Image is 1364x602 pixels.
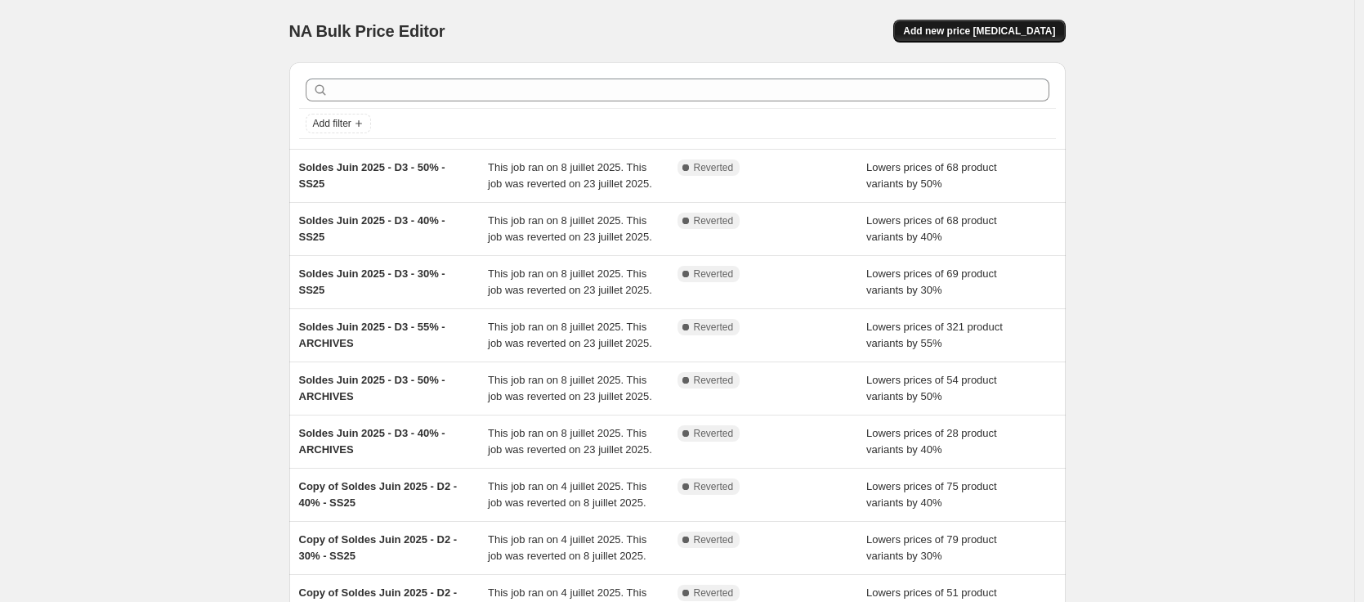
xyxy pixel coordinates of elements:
[866,374,997,402] span: Lowers prices of 54 product variants by 50%
[313,117,351,130] span: Add filter
[299,161,445,190] span: Soldes Juin 2025 - D3 - 50% - SS25
[488,267,652,296] span: This job ran on 8 juillet 2025. This job was reverted on 23 juillet 2025.
[866,161,997,190] span: Lowers prices of 68 product variants by 50%
[299,267,445,296] span: Soldes Juin 2025 - D3 - 30% - SS25
[488,214,652,243] span: This job ran on 8 juillet 2025. This job was reverted on 23 juillet 2025.
[903,25,1055,38] span: Add new price [MEDICAL_DATA]
[866,427,997,456] span: Lowers prices of 28 product variants by 40%
[694,480,734,493] span: Reverted
[488,374,652,402] span: This job ran on 8 juillet 2025. This job was reverted on 23 juillet 2025.
[694,586,734,600] span: Reverted
[299,427,445,456] span: Soldes Juin 2025 - D3 - 40% - ARCHIVES
[893,20,1065,43] button: Add new price [MEDICAL_DATA]
[299,480,458,509] span: Copy of Soldes Juin 2025 - D2 - 40% - SS25
[488,427,652,456] span: This job ran on 8 juillet 2025. This job was reverted on 23 juillet 2025.
[488,161,652,190] span: This job ran on 8 juillet 2025. This job was reverted on 23 juillet 2025.
[694,321,734,334] span: Reverted
[694,427,734,440] span: Reverted
[299,533,458,562] span: Copy of Soldes Juin 2025 - D2 - 30% - SS25
[866,321,1003,349] span: Lowers prices of 321 product variants by 55%
[299,374,445,402] span: Soldes Juin 2025 - D3 - 50% - ARCHIVES
[866,480,997,509] span: Lowers prices of 75 product variants by 40%
[299,321,445,349] span: Soldes Juin 2025 - D3 - 55% - ARCHIVES
[866,533,997,562] span: Lowers prices of 79 product variants by 30%
[694,267,734,281] span: Reverted
[694,161,734,174] span: Reverted
[488,480,646,509] span: This job ran on 4 juillet 2025. This job was reverted on 8 juillet 2025.
[306,114,371,133] button: Add filter
[488,533,646,562] span: This job ran on 4 juillet 2025. This job was reverted on 8 juillet 2025.
[694,533,734,546] span: Reverted
[694,374,734,387] span: Reverted
[866,267,997,296] span: Lowers prices of 69 product variants by 30%
[694,214,734,227] span: Reverted
[866,214,997,243] span: Lowers prices of 68 product variants by 40%
[488,321,652,349] span: This job ran on 8 juillet 2025. This job was reverted on 23 juillet 2025.
[299,214,445,243] span: Soldes Juin 2025 - D3 - 40% - SS25
[289,22,445,40] span: NA Bulk Price Editor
